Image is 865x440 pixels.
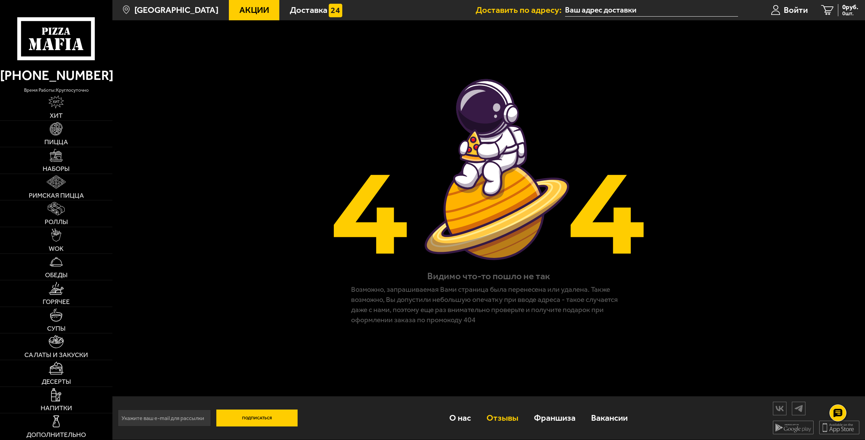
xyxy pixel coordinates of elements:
span: Акции [239,6,269,15]
p: Возможно, запрашиваемая Вами страница была перенесена или удалена. Также возможно, Вы допустили н... [351,284,627,325]
span: 0 руб. [842,4,858,10]
input: Ваш адрес доставки [565,4,738,17]
span: Войти [784,6,808,15]
span: Доставить по адресу: [476,6,565,15]
span: Напитки [41,405,72,412]
img: Страница не найдена [331,73,647,266]
span: WOK [49,245,64,252]
span: Пицца [44,139,68,146]
span: Роллы [45,219,68,225]
h1: Видимо что-то пошло не так [427,269,550,283]
span: 0 шт. [842,11,858,16]
span: Римская пицца [29,192,84,199]
img: tg [792,402,805,414]
span: [GEOGRAPHIC_DATA] [134,6,218,15]
img: vk [773,402,786,414]
span: Доставка [290,6,327,15]
img: 15daf4d41897b9f0e9f617042186c801.svg [329,4,342,17]
a: О нас [441,403,479,433]
span: Обеды [45,272,68,279]
a: Вакансии [583,403,635,433]
a: Франшиза [526,403,583,433]
button: Подписаться [216,410,298,426]
span: Наборы [43,166,70,172]
span: Десерты [42,378,71,385]
span: Дополнительно [26,432,86,438]
a: Отзывы [479,403,526,433]
span: Горячее [43,299,70,305]
span: Салаты и закуски [24,352,88,358]
span: Супы [47,325,66,332]
input: Укажите ваш e-mail для рассылки [118,410,211,426]
span: Хит [50,112,63,119]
